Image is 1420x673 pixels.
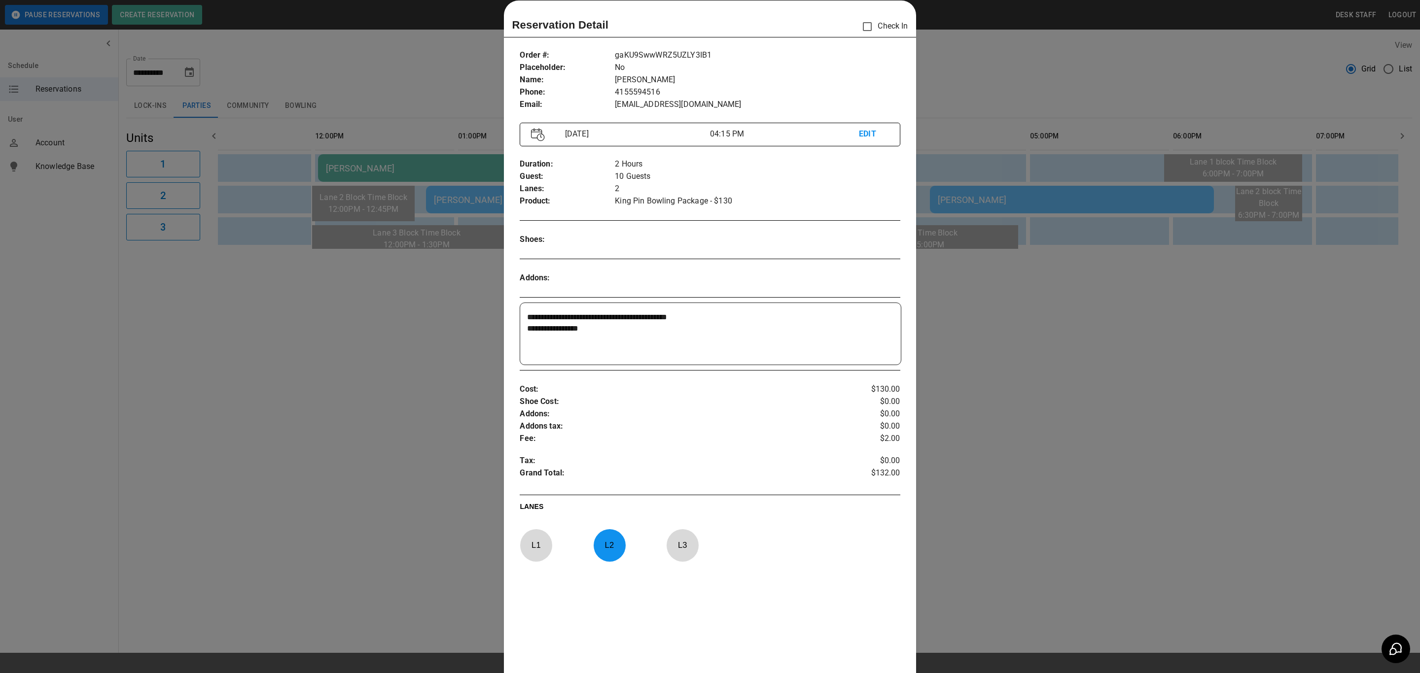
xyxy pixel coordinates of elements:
p: Order # : [520,49,615,62]
p: Tax : [520,455,837,467]
p: Product : [520,195,615,207]
p: [DATE] [561,128,710,140]
p: 04:15 PM [710,128,859,140]
p: L 2 [593,534,626,557]
p: Reservation Detail [512,17,608,33]
p: King Pin Bowling Package - $130 [615,195,900,207]
p: $0.00 [837,420,900,433]
p: $2.00 [837,433,900,445]
p: EDIT [859,128,888,140]
p: Fee : [520,433,837,445]
p: L 1 [520,534,552,557]
p: L 3 [666,534,699,557]
p: Email : [520,99,615,111]
p: Cost : [520,383,837,396]
p: $0.00 [837,408,900,420]
p: Shoe Cost : [520,396,837,408]
p: $0.00 [837,396,900,408]
p: Phone : [520,86,615,99]
p: Name : [520,74,615,86]
p: Addons : [520,408,837,420]
p: Addons tax : [520,420,837,433]
p: No [615,62,900,74]
p: 4155594516 [615,86,900,99]
p: 2 Hours [615,158,900,170]
img: Vector [531,128,545,141]
p: Shoes : [520,234,615,246]
p: 2 [615,183,900,195]
p: 10 Guests [615,170,900,183]
p: [EMAIL_ADDRESS][DOMAIN_NAME] [615,99,900,111]
p: Grand Total : [520,467,837,482]
p: $130.00 [837,383,900,396]
p: LANES [520,502,900,515]
p: Check In [857,16,908,37]
p: Duration : [520,158,615,170]
p: Addons : [520,272,615,284]
p: $0.00 [837,455,900,467]
p: Lanes : [520,183,615,195]
p: gaKU9SwwWRZ5UZLY3IB1 [615,49,900,62]
p: [PERSON_NAME] [615,74,900,86]
p: Placeholder : [520,62,615,74]
p: Guest : [520,170,615,183]
p: $132.00 [837,467,900,482]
